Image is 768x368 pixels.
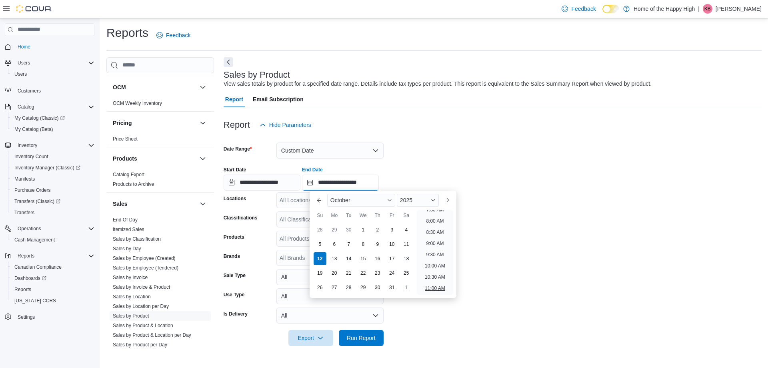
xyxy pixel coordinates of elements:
button: Purchase Orders [8,185,98,196]
div: day-5 [314,238,326,251]
span: Operations [18,225,41,232]
h3: OCM [113,83,126,91]
span: Inventory [18,142,37,149]
button: Previous Month [313,194,326,207]
span: October [330,197,350,203]
button: Users [2,57,98,68]
span: Operations [14,224,94,233]
h3: Sales [113,200,128,208]
a: Feedback [558,1,599,17]
button: Inventory Count [8,151,98,162]
span: Reports [11,285,94,294]
span: Price Sheet [113,136,138,142]
span: Email Subscription [253,91,304,107]
span: Inventory Count [14,153,48,160]
span: End Of Day [113,217,138,223]
h3: Report [224,120,250,130]
h3: Products [113,155,137,163]
div: day-20 [328,267,341,280]
span: Sales by Product [113,313,149,319]
div: day-21 [342,267,355,280]
button: Export [288,330,333,346]
div: day-18 [400,252,413,265]
button: Sales [113,200,196,208]
div: Pricing [106,134,214,147]
a: Sales by Location per Day [113,304,169,309]
a: Home [14,42,34,52]
ul: Time [417,210,453,295]
span: Users [18,60,30,66]
a: Sales by Employee (Created) [113,255,176,261]
div: day-8 [357,238,370,251]
div: day-30 [371,281,384,294]
a: Sales by Employee (Tendered) [113,265,178,271]
button: Hide Parameters [256,117,314,133]
span: Transfers [11,208,94,217]
span: Reports [14,286,31,293]
a: Itemized Sales [113,227,144,232]
span: Catalog Export [113,171,144,178]
span: 2025 [400,197,412,203]
span: Users [14,58,94,68]
div: day-29 [328,223,341,236]
span: My Catalog (Classic) [11,113,94,123]
button: Manifests [8,173,98,185]
div: day-10 [386,238,398,251]
div: Fr [386,209,398,222]
span: Sales by Invoice & Product [113,284,170,290]
li: 11:00 AM [422,284,448,293]
span: Sales by Product & Location [113,322,173,329]
span: Inventory Manager (Classic) [14,165,80,171]
a: Feedback [153,27,194,43]
div: day-2 [371,223,384,236]
div: day-7 [342,238,355,251]
li: 8:00 AM [423,216,447,226]
button: Home [2,41,98,52]
button: Pricing [198,118,208,128]
button: Transfers [8,207,98,218]
a: Sales by Product per Day [113,342,167,348]
span: Sales by Classification [113,236,161,242]
span: Customers [18,88,41,94]
div: day-9 [371,238,384,251]
a: Reports [11,285,34,294]
a: Inventory Count [11,152,52,161]
div: day-19 [314,267,326,280]
button: Products [198,154,208,163]
div: day-15 [357,252,370,265]
div: Th [371,209,384,222]
div: day-28 [342,281,355,294]
li: 7:30 AM [423,205,447,215]
span: Feedback [166,31,190,39]
span: KB [704,4,711,14]
div: day-1 [400,281,413,294]
button: Canadian Compliance [8,261,98,273]
div: day-12 [314,252,326,265]
a: Settings [14,312,38,322]
div: Button. Open the year selector. 2025 is currently selected. [397,194,439,207]
span: Dark Mode [602,13,603,14]
div: day-14 [342,252,355,265]
button: Sales [198,199,208,209]
span: Sales by Employee (Tendered) [113,265,178,271]
button: Next [224,57,233,67]
span: OCM Weekly Inventory [113,100,162,107]
a: Sales by Product [113,313,149,319]
button: All [276,269,384,285]
a: Dashboards [11,273,50,283]
h3: Sales by Product [224,70,290,80]
h1: Reports [106,25,148,41]
span: Dashboards [14,275,46,282]
span: Report [225,91,243,107]
span: Catalog [14,102,94,112]
label: Locations [224,195,246,202]
span: Inventory Manager (Classic) [11,163,94,173]
label: Classifications [224,215,258,221]
span: [US_STATE] CCRS [14,298,56,304]
a: Sales by Product & Location per Day [113,332,191,338]
span: Transfers (Classic) [11,197,94,206]
a: Sales by Invoice [113,275,148,280]
span: Home [18,44,30,50]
